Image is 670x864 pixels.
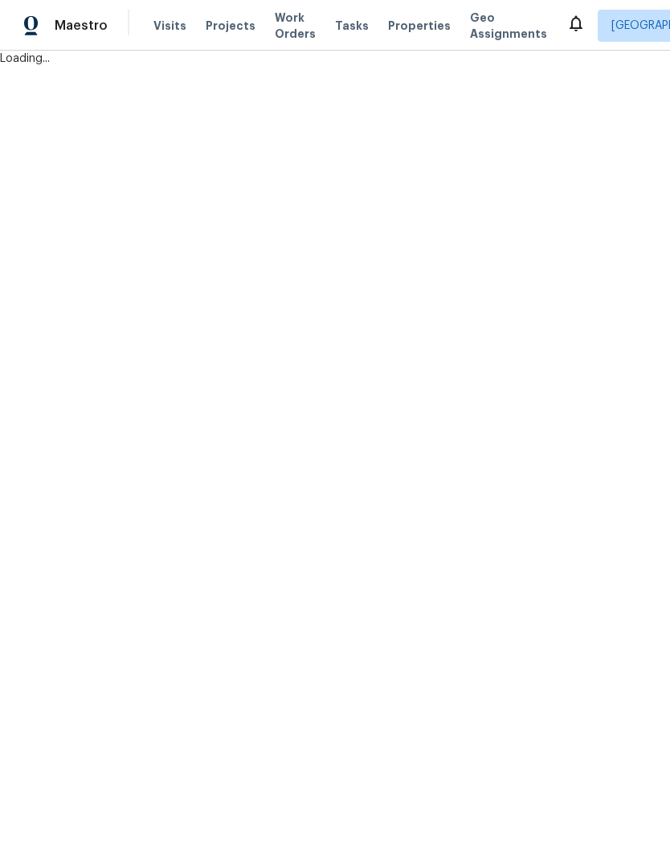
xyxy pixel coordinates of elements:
[470,10,547,42] span: Geo Assignments
[335,20,369,31] span: Tasks
[153,18,186,34] span: Visits
[206,18,255,34] span: Projects
[388,18,451,34] span: Properties
[55,18,108,34] span: Maestro
[275,10,316,42] span: Work Orders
